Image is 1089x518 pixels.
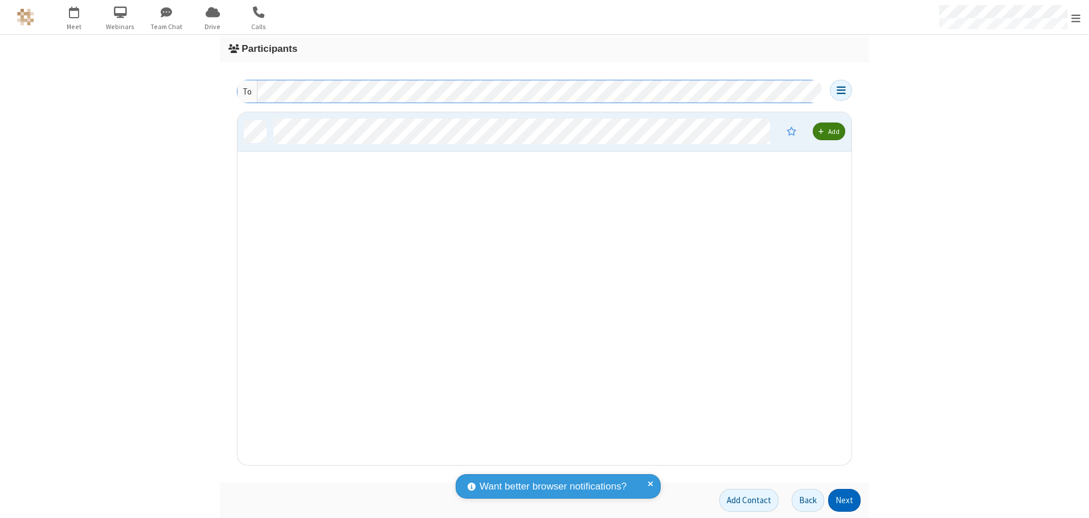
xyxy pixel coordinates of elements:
[828,127,840,136] span: Add
[238,112,853,466] div: grid
[792,489,824,512] button: Back
[719,489,779,512] button: Add Contact
[228,43,861,54] h3: Participants
[779,121,804,141] button: This contact cannot be made moderator because they have no account.
[480,479,627,494] span: Want better browser notifications?
[99,22,142,32] span: Webinars
[828,489,861,512] button: Next
[727,495,771,505] span: Add Contact
[53,22,96,32] span: Meet
[813,123,845,140] button: Add
[17,9,34,26] img: QA Selenium DO NOT DELETE OR CHANGE
[830,80,852,101] button: Open menu
[145,22,188,32] span: Team Chat
[191,22,234,32] span: Drive
[238,22,280,32] span: Calls
[238,80,257,103] div: To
